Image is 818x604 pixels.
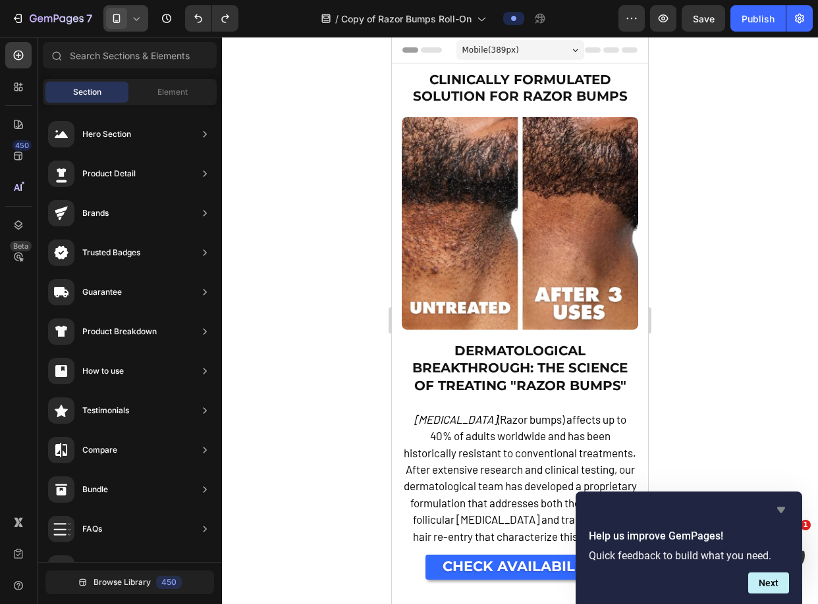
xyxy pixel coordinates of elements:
div: Compare [82,443,117,457]
div: Product Breakdown [82,325,157,338]
span: Browse Library [94,576,151,588]
div: Beta [10,241,32,251]
span: Section [73,86,101,98]
span: / [335,12,339,26]
button: 7 [5,5,98,32]
div: Trusted Badges [82,246,140,259]
div: Testimonials [82,404,129,417]
input: Search Sections & Elements [43,42,217,68]
div: 450 [156,576,182,589]
button: Browse Library450 [45,570,214,594]
span: Element [157,86,188,98]
p: Quick feedback to build what you need. [589,549,789,562]
div: Hero Section [82,128,131,141]
button: Publish [730,5,786,32]
div: Product Detail [82,167,136,180]
div: How to use [82,365,124,378]
iframe: Design area [392,37,648,604]
button: Save [682,5,725,32]
div: Help us improve GemPages! [589,502,789,593]
p: 7 [86,11,92,26]
div: Publish [742,12,775,26]
span: Save [693,13,715,24]
div: Bundle [82,483,108,496]
div: Guarantee [82,286,122,299]
div: Undo/Redo [185,5,238,32]
button: Hide survey [773,502,789,518]
div: Brands [82,207,109,220]
button: Next question [748,572,789,593]
div: FAQs [82,522,102,536]
div: 450 [13,140,32,151]
span: Copy of Razor Bumps Roll-On [341,12,472,26]
span: 1 [800,520,811,530]
h2: Help us improve GemPages! [589,528,789,544]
